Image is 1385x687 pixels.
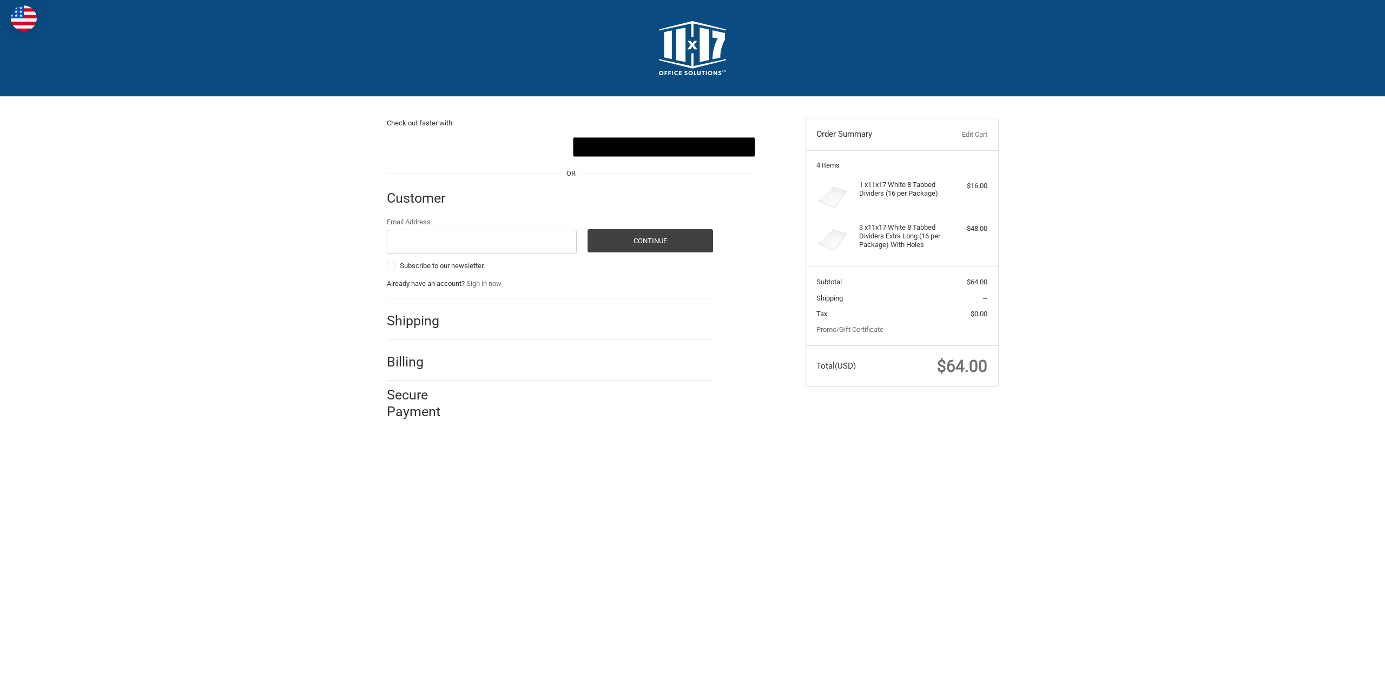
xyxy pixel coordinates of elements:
span: -- [983,294,987,302]
span: Total (USD) [816,361,856,371]
button: Google Pay [573,137,755,157]
h2: Secure Payment [387,386,460,421]
h3: Order Summary [816,129,934,140]
h4: 1 x 11x17 White 8 Tabbed Dividers (16 per Package) [859,181,942,198]
span: Subtotal [816,278,842,286]
span: $64.00 [967,278,987,286]
a: Sign in now [466,279,502,288]
img: duty and tax information for United States [11,5,37,31]
h2: Customer [387,190,450,206]
h2: Billing [387,353,450,370]
a: Promo/Gift Certificate [816,325,883,334]
a: Edit Cart [934,129,987,140]
div: $16.00 [945,181,987,191]
span: Tax [816,310,827,318]
h2: Shipping [387,312,450,329]
label: Email Address [387,217,577,228]
span: Shipping [816,294,843,302]
h4: 3 x 11x17 White 8 Tabbed Dividers Extra Long (16 per Package) With Holes [859,223,942,250]
p: Check out faster with: [387,118,755,129]
button: Continue [588,229,713,252]
span: OR [561,168,581,179]
span: $0.00 [971,310,987,318]
div: $48.00 [945,223,987,234]
span: $64.00 [937,357,987,376]
img: 11x17.com [659,21,726,75]
h3: 4 Items [816,161,987,170]
span: Subscribe to our newsletter. [400,262,485,270]
p: Already have an account? [387,278,713,289]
